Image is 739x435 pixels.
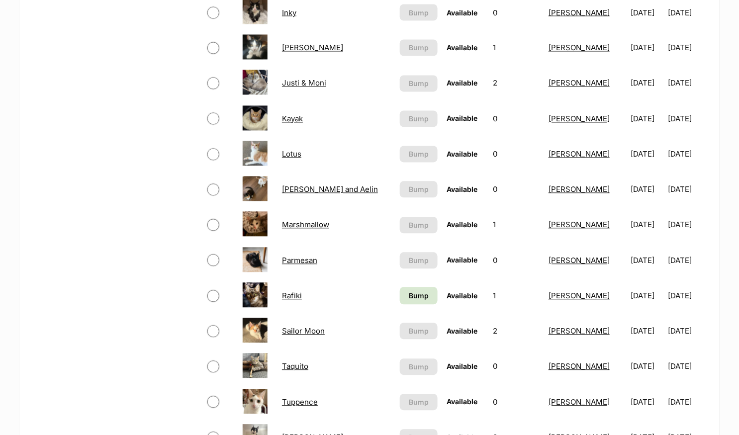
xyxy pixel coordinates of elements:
a: [PERSON_NAME] [549,398,610,407]
button: Bump [400,394,438,411]
span: Available [447,114,477,123]
span: Available [447,44,477,52]
a: [PERSON_NAME] [549,8,610,17]
button: Bump [400,40,438,56]
span: Bump [409,220,429,231]
span: Available [447,150,477,159]
span: Available [447,292,477,300]
span: Bump [409,397,429,408]
td: 0 [489,137,544,172]
td: [DATE] [627,102,667,136]
td: [DATE] [627,173,667,207]
a: Marshmallow [282,220,329,230]
button: Bump [400,181,438,198]
button: Bump [400,4,438,21]
td: [DATE] [627,385,667,420]
span: Available [447,398,477,406]
td: 2 [489,314,544,348]
span: Available [447,327,477,336]
span: Bump [409,326,429,337]
span: Available [447,221,477,229]
td: 0 [489,349,544,384]
td: [DATE] [668,137,709,172]
a: [PERSON_NAME] [549,185,610,194]
span: Bump [409,79,429,89]
td: 0 [489,244,544,278]
a: [PERSON_NAME] [549,220,610,230]
a: Sailor Moon [282,327,325,336]
td: [DATE] [668,349,709,384]
td: 1 [489,279,544,313]
td: [DATE] [668,244,709,278]
td: [DATE] [627,279,667,313]
td: [DATE] [627,349,667,384]
button: Bump [400,253,438,269]
td: [DATE] [627,137,667,172]
a: Justi & Moni [282,79,326,88]
button: Bump [400,323,438,340]
span: Bump [409,114,429,124]
a: [PERSON_NAME] [549,291,610,301]
a: [PERSON_NAME] [549,43,610,53]
td: [DATE] [627,314,667,348]
a: Inky [282,8,296,17]
button: Bump [400,146,438,163]
span: Available [447,8,477,17]
a: [PERSON_NAME] [549,150,610,159]
td: [DATE] [668,208,709,242]
td: [DATE] [627,31,667,65]
td: [DATE] [627,244,667,278]
a: [PERSON_NAME] [549,256,610,265]
td: [DATE] [668,385,709,420]
span: Available [447,185,477,194]
td: [DATE] [668,102,709,136]
span: Bump [409,149,429,160]
span: Bump [409,362,429,372]
a: Taquito [282,362,308,371]
a: Kayak [282,114,303,124]
td: [DATE] [627,208,667,242]
span: Bump [409,43,429,53]
td: 0 [489,385,544,420]
a: Rafiki [282,291,302,301]
a: Bump [400,287,438,305]
a: Lotus [282,150,301,159]
td: 1 [489,208,544,242]
button: Bump [400,111,438,127]
td: [DATE] [668,314,709,348]
td: 0 [489,173,544,207]
img: Rafiki [243,283,268,308]
span: Bump [409,184,429,195]
a: [PERSON_NAME] [282,43,343,53]
a: Parmesan [282,256,317,265]
span: Available [447,362,477,371]
button: Bump [400,359,438,375]
button: Bump [400,217,438,234]
a: [PERSON_NAME] [549,114,610,124]
td: [DATE] [668,173,709,207]
span: Available [447,79,477,87]
span: Available [447,256,477,264]
span: Bump [409,291,429,301]
td: 2 [489,66,544,100]
td: [DATE] [627,66,667,100]
td: [DATE] [668,31,709,65]
td: 0 [489,102,544,136]
span: Bump [409,7,429,18]
a: [PERSON_NAME] and Aelin [282,185,378,194]
td: 1 [489,31,544,65]
a: [PERSON_NAME] [549,362,610,371]
a: [PERSON_NAME] [549,79,610,88]
a: Tuppence [282,398,318,407]
button: Bump [400,76,438,92]
a: [PERSON_NAME] [549,327,610,336]
span: Bump [409,256,429,266]
td: [DATE] [668,66,709,100]
td: [DATE] [668,279,709,313]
